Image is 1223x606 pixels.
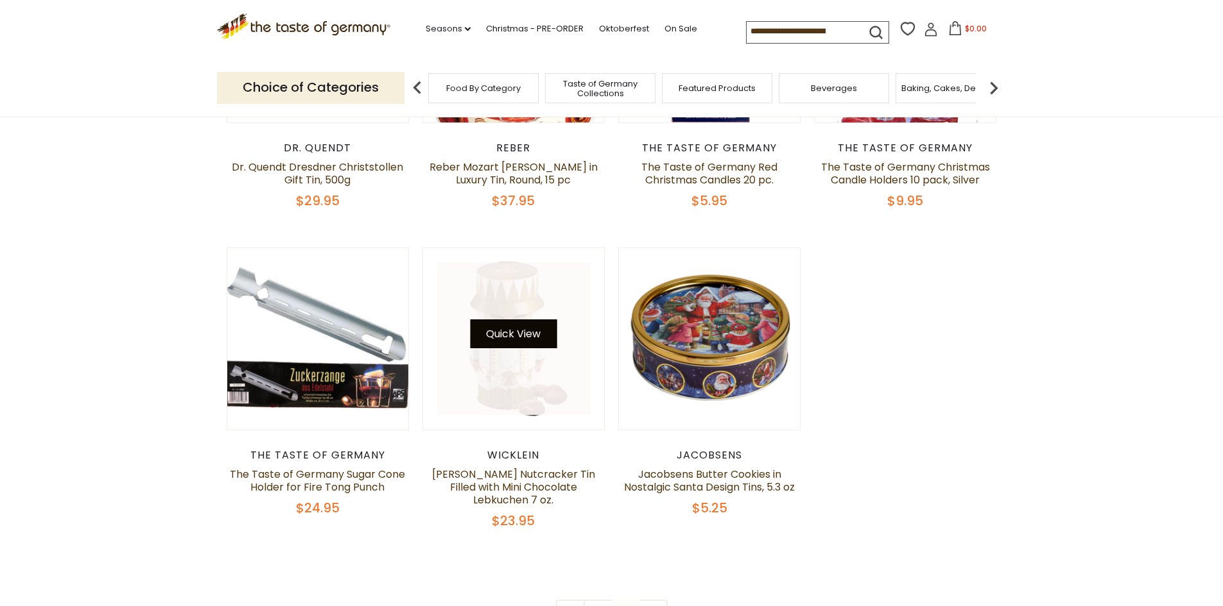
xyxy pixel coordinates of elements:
div: Wicklein [422,449,605,462]
div: The Taste of Germany [227,449,410,462]
img: Wicklein Nutcracker Tin Filled with Mini Chocolate Lebkuchen 7 oz. [423,248,605,430]
p: Choice of Categories [217,72,404,103]
span: $29.95 [296,192,340,210]
span: $9.95 [887,192,923,210]
span: $0.00 [965,23,987,34]
a: Dr. Quendt Dresdner Christstollen Gift Tin, 500g [232,160,403,187]
div: The Taste of Germany [618,142,801,155]
a: The Taste of Germany Sugar Cone Holder for Fire Tong Punch [230,467,405,494]
img: Jacobsens Butter Cookies in Nostalgic Santa Design Tins, 5.3 oz [619,248,801,430]
img: previous arrow [404,75,430,101]
a: Reber Mozart [PERSON_NAME] in Luxury Tin, Round, 15 pc [429,160,598,187]
a: The Taste of Germany Red Christmas Candles 20 pc. [641,160,777,187]
a: Seasons [426,22,471,36]
span: $23.95 [492,512,535,530]
a: [PERSON_NAME] Nutcracker Tin Filled with Mini Chocolate Lebkuchen 7 oz. [432,467,595,507]
a: The Taste of Germany Christmas Candle Holders 10 pack, Silver [821,160,990,187]
span: $37.95 [492,192,535,210]
div: Jacobsens [618,449,801,462]
div: Dr. Quendt [227,142,410,155]
a: Food By Category [446,83,521,93]
a: Oktoberfest [599,22,649,36]
span: $5.95 [691,192,727,210]
a: Taste of Germany Collections [549,79,652,98]
a: Jacobsens Butter Cookies in Nostalgic Santa Design Tins, 5.3 oz [624,467,795,494]
a: On Sale [664,22,697,36]
span: $24.95 [296,499,340,517]
a: Baking, Cakes, Desserts [901,83,1001,93]
a: Featured Products [679,83,756,93]
img: The Taste of Germany Sugar Cone Holder for Fire Tong Punch [227,248,409,430]
button: Quick View [470,319,557,348]
a: Christmas - PRE-ORDER [486,22,584,36]
div: Reber [422,142,605,155]
div: The Taste of Germany [814,142,997,155]
a: Beverages [811,83,857,93]
button: $0.00 [941,21,995,40]
img: next arrow [981,75,1007,101]
span: $5.25 [692,499,727,517]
